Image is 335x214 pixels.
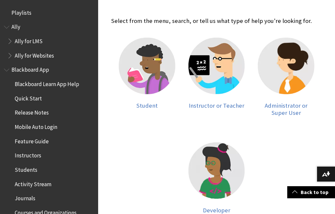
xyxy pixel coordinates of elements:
span: Ally [11,22,20,30]
a: Administrator Administrator or Super User [258,38,314,116]
span: Blackboard App [11,64,49,73]
span: Students [15,164,37,173]
span: Ally for Websites [15,50,54,59]
nav: Book outline for Anthology Ally Help [4,22,94,61]
span: Instructors [15,150,41,159]
span: Mobile Auto Login [15,121,57,130]
a: Developer [188,142,245,214]
a: Back to top [287,186,335,198]
a: Student Student [119,38,175,116]
img: Student [119,38,175,94]
img: Administrator [258,38,314,94]
span: Release Notes [15,107,49,116]
span: Developer [203,206,230,214]
span: Journals [15,193,35,202]
img: Instructor [188,38,245,94]
a: Instructor Instructor or Teacher [188,38,245,116]
span: Administrator or Super User [265,102,308,116]
p: Select from the menu, search, or tell us what type of help you're looking for. [111,17,322,25]
span: Blackboard Learn App Help [15,79,79,87]
span: Playlists [11,7,31,16]
span: Activity Stream [15,179,51,187]
nav: Book outline for Playlists [4,7,94,18]
span: Quick Start [15,93,42,102]
span: Student [136,102,158,109]
span: Instructor or Teacher [189,102,244,109]
span: Feature Guide [15,136,49,145]
span: Ally for LMS [15,36,43,45]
